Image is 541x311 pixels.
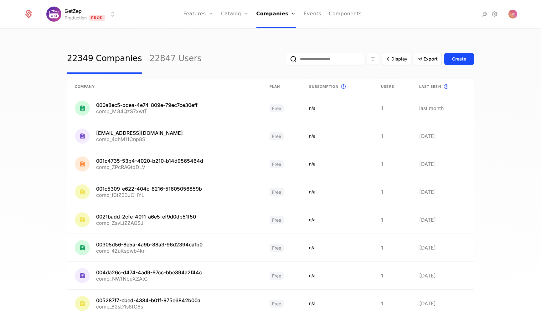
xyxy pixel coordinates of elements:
span: Last seen [419,84,441,89]
img: GetZep [46,7,61,22]
span: GetZep [64,7,82,15]
button: Create [444,53,474,65]
button: Filter options [367,53,379,65]
div: Create [452,56,466,62]
button: Open user button [508,10,517,18]
span: Subscription [309,84,338,89]
button: Export [414,53,442,65]
a: Integrations [481,10,488,18]
a: 22847 Users [150,44,202,74]
div: Production [64,15,87,21]
a: 22349 Companies [67,44,142,74]
img: Daniel Chalef [508,10,517,18]
span: Export [424,56,438,62]
th: Users [374,79,412,94]
button: Display [382,53,411,65]
th: Plan [262,79,301,94]
span: Prod [89,15,105,21]
button: Select environment [48,7,116,21]
span: Display [391,56,407,62]
th: Company [67,79,262,94]
a: Settings [491,10,498,18]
